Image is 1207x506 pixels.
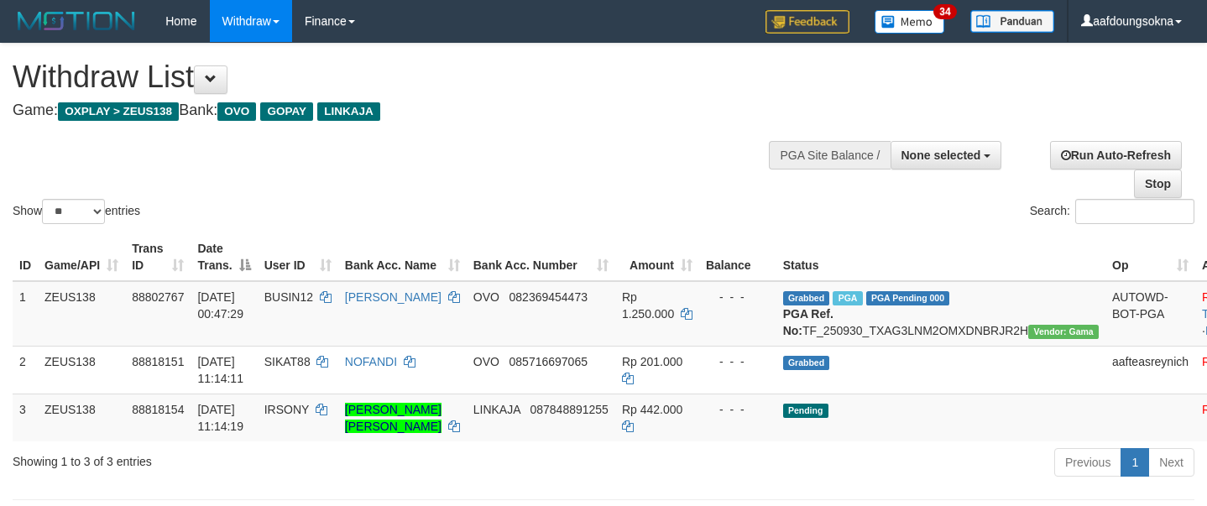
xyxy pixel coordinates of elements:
[38,233,125,281] th: Game/API: activate to sort column ascending
[217,102,256,121] span: OVO
[13,281,38,347] td: 1
[13,446,490,470] div: Showing 1 to 3 of 3 entries
[264,290,313,304] span: BUSIN12
[1054,448,1121,477] a: Previous
[467,233,615,281] th: Bank Acc. Number: activate to sort column ascending
[13,60,788,94] h1: Withdraw List
[197,403,243,433] span: [DATE] 11:14:19
[38,281,125,347] td: ZEUS138
[13,199,140,224] label: Show entries
[530,403,608,416] span: Copy 087848891255 to clipboard
[776,233,1105,281] th: Status
[875,10,945,34] img: Button%20Memo.svg
[1148,448,1194,477] a: Next
[1105,346,1195,394] td: aafteasreynich
[1121,448,1149,477] a: 1
[264,403,309,416] span: IRSONY
[765,10,849,34] img: Feedback.jpg
[38,346,125,394] td: ZEUS138
[622,355,682,368] span: Rp 201.000
[345,290,442,304] a: [PERSON_NAME]
[783,307,833,337] b: PGA Ref. No:
[473,403,520,416] span: LINKAJA
[473,355,499,368] span: OVO
[132,290,184,304] span: 88802767
[769,141,890,170] div: PGA Site Balance /
[13,394,38,441] td: 3
[1050,141,1182,170] a: Run Auto-Refresh
[1105,233,1195,281] th: Op: activate to sort column ascending
[125,233,191,281] th: Trans ID: activate to sort column ascending
[622,290,674,321] span: Rp 1.250.000
[1028,325,1099,339] span: Vendor URL: https://trx31.1velocity.biz
[1134,170,1182,198] a: Stop
[776,281,1105,347] td: TF_250930_TXAG3LNM2OMXDNBRJR2H
[264,355,311,368] span: SIKAT88
[783,291,830,305] span: Grabbed
[622,403,682,416] span: Rp 442.000
[699,233,776,281] th: Balance
[132,403,184,416] span: 88818154
[345,355,397,368] a: NOFANDI
[891,141,1002,170] button: None selected
[338,233,467,281] th: Bank Acc. Name: activate to sort column ascending
[197,290,243,321] span: [DATE] 00:47:29
[13,102,788,119] h4: Game: Bank:
[258,233,338,281] th: User ID: activate to sort column ascending
[783,404,828,418] span: Pending
[260,102,313,121] span: GOPAY
[58,102,179,121] span: OXPLAY > ZEUS138
[706,289,770,305] div: - - -
[191,233,257,281] th: Date Trans.: activate to sort column descending
[42,199,105,224] select: Showentries
[901,149,981,162] span: None selected
[866,291,950,305] span: PGA Pending
[317,102,380,121] span: LINKAJA
[345,403,442,433] a: [PERSON_NAME] [PERSON_NAME]
[833,291,862,305] span: Marked by aafsreyleap
[509,355,588,368] span: Copy 085716697065 to clipboard
[197,355,243,385] span: [DATE] 11:14:11
[1105,281,1195,347] td: AUTOWD-BOT-PGA
[473,290,499,304] span: OVO
[13,346,38,394] td: 2
[1030,199,1194,224] label: Search:
[706,401,770,418] div: - - -
[783,356,830,370] span: Grabbed
[13,8,140,34] img: MOTION_logo.png
[615,233,699,281] th: Amount: activate to sort column ascending
[970,10,1054,33] img: panduan.png
[13,233,38,281] th: ID
[706,353,770,370] div: - - -
[1075,199,1194,224] input: Search:
[38,394,125,441] td: ZEUS138
[132,355,184,368] span: 88818151
[933,4,956,19] span: 34
[509,290,588,304] span: Copy 082369454473 to clipboard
